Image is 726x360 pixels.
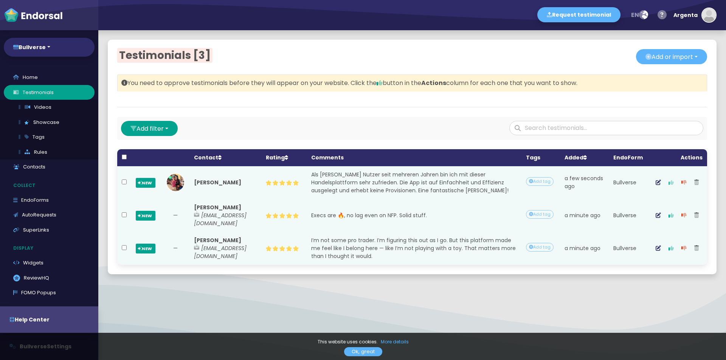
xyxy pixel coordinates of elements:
td: a minute ago [560,199,609,232]
a: SuperLinks [4,222,95,238]
div: Add tag [526,210,554,219]
button: en [626,8,653,23]
a: Ok, great [344,347,382,356]
div: Add tag [526,243,554,252]
p: Collect [4,178,98,193]
th: Rating [261,149,307,166]
span: [EMAIL_ADDRESS][DOMAIN_NAME] [194,244,247,260]
span: Als [PERSON_NAME] Nutzer seit mehreren Jahren bin ich mit dieser Handelsplattform sehr zufrieden.... [311,171,509,194]
span: [EMAIL_ADDRESS][DOMAIN_NAME] [194,212,247,227]
span: NEW [136,211,155,221]
button: Add or import [636,49,707,64]
td: Bullverse [609,232,647,265]
div: — [166,212,185,219]
div: Add tag [526,177,554,186]
span: This website uses cookies. [318,338,378,345]
span: [PERSON_NAME] [194,204,241,211]
input: Search testimonials... [509,121,703,135]
a: Home [4,70,95,85]
span: [PERSON_NAME] [194,179,241,186]
p: You need to approve testimonials before they will appear on your website. Click the button in the... [121,79,703,88]
th: EndoForm [609,149,647,166]
img: endorsal-logo-white@2x.png [4,8,63,23]
span: en [631,11,639,19]
td: Bullverse [609,199,647,232]
img: default-avatar.jpg [702,8,716,22]
a: Testimonials [4,85,95,100]
a: Videos [9,100,95,115]
td: a few seconds ago [560,166,609,199]
a: ReviewHQ [4,270,95,286]
button: Bullverse [4,38,95,57]
a: AutoRequests [4,207,95,222]
span: NEW [136,178,155,188]
a: Contacts [4,159,95,175]
th: Comments [307,149,522,166]
td: a minute ago [560,232,609,265]
span: Testimonials [3] [117,48,213,63]
span: I’m not some pro trader. I’m figuring this out as I go. But this platform made me feel like I bel... [311,236,517,260]
a: Showcase [9,115,95,130]
button: Add filter [121,121,178,136]
th: Contact [189,149,261,166]
button: Argenta [670,4,717,26]
a: Tags [9,130,95,145]
span: [PERSON_NAME] [194,236,241,244]
a: EndoForms [4,193,95,208]
th: Tags [521,149,560,166]
div: Argenta [673,4,698,26]
td: Bullverse [609,166,647,199]
th: Added [560,149,609,166]
button: Request testimonial [537,7,621,22]
th: Actions [647,149,707,166]
a: Widgets [4,255,95,270]
a: FOMO Popups [4,285,95,300]
p: Display [4,241,98,255]
span: Execs are 🔥, no lag even on NFP. Solid stuff. [311,212,427,219]
strong: Actions [421,79,446,87]
div: — [166,244,185,252]
a: More details [381,338,409,346]
span: NEW [136,244,155,253]
img: 1758100094955-5355_small.jpg [166,173,185,192]
a: Rules [9,145,95,160]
